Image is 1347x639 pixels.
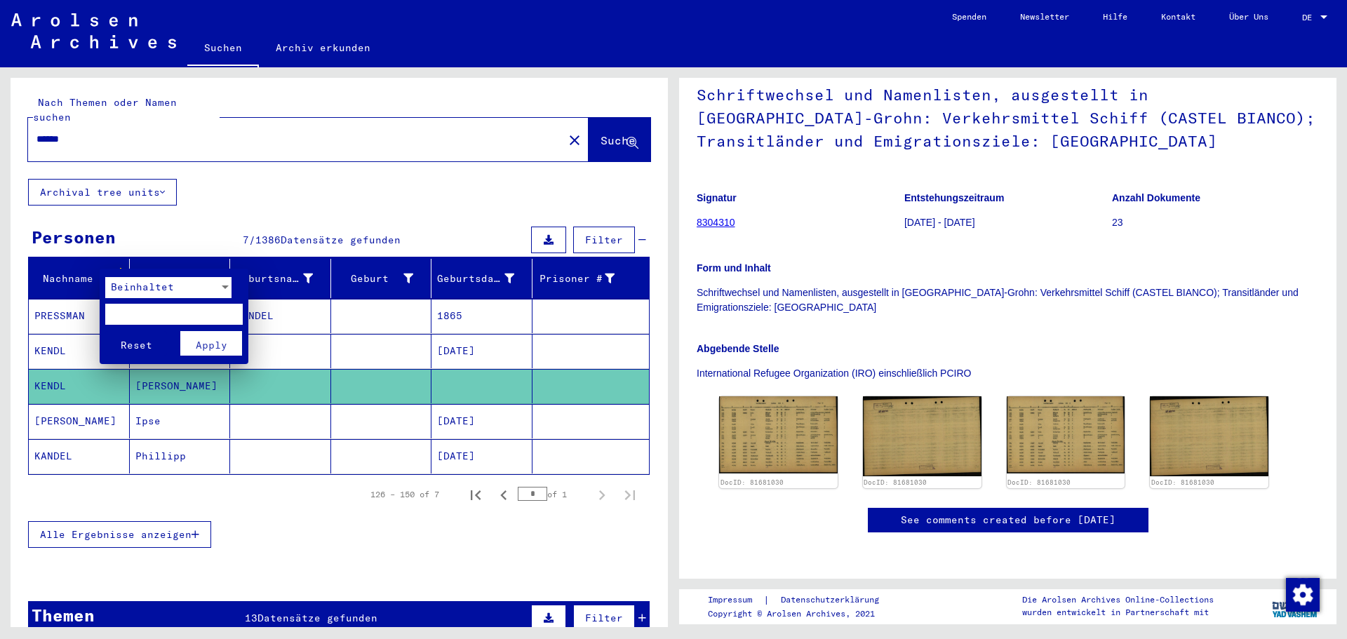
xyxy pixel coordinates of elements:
button: Reset [105,331,167,356]
span: Apply [196,339,227,351]
button: Apply [180,331,242,356]
img: Zustimmung ändern [1286,578,1320,612]
span: Reset [121,339,152,351]
span: Beinhaltet [111,281,174,293]
div: Zustimmung ändern [1285,577,1319,611]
